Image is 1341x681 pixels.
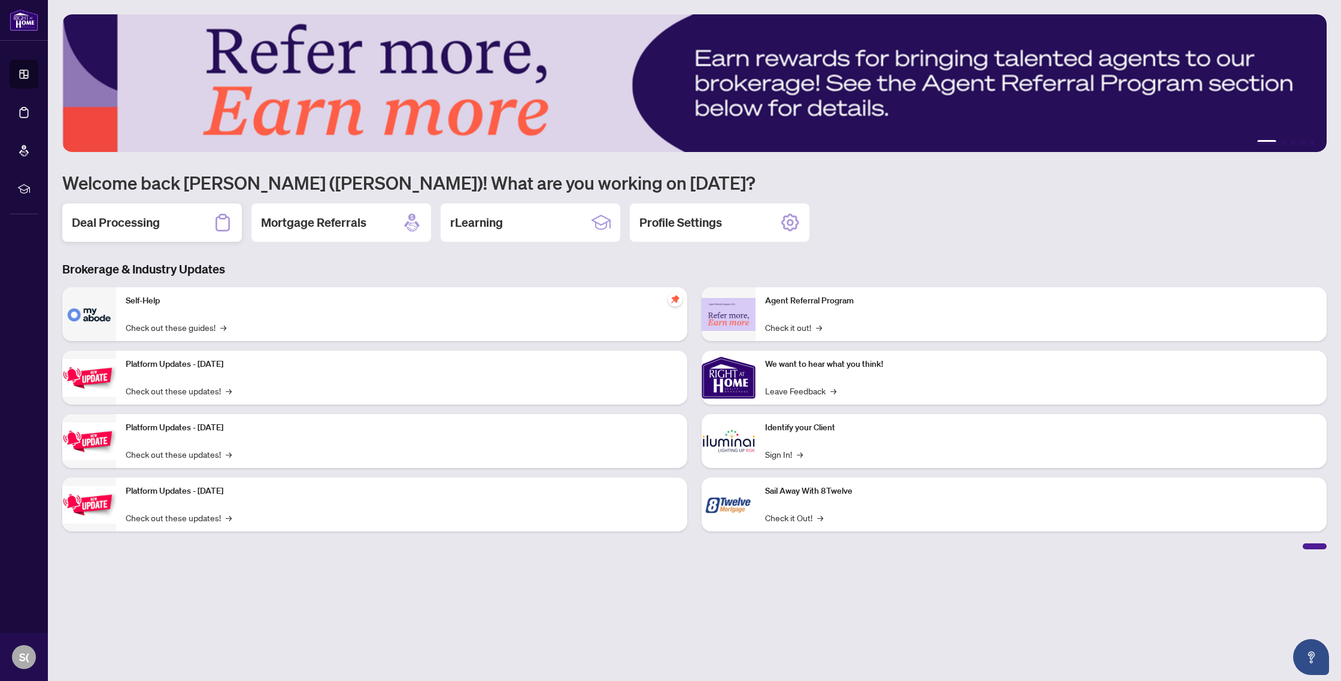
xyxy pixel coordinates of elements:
[1281,140,1286,145] button: 2
[765,421,1317,434] p: Identify your Client
[702,478,756,531] img: Sail Away With 8Twelve
[62,171,1327,194] h1: Welcome back [PERSON_NAME] ([PERSON_NAME])! What are you working on [DATE]?
[126,511,232,524] a: Check out these updates!→
[668,292,682,306] span: pushpin
[62,422,116,460] img: Platform Updates - July 8, 2025
[126,358,678,371] p: Platform Updates - [DATE]
[226,448,232,461] span: →
[126,321,226,334] a: Check out these guides!→
[126,448,232,461] a: Check out these updates!→
[126,485,678,498] p: Platform Updates - [DATE]
[765,294,1317,308] p: Agent Referral Program
[765,384,836,397] a: Leave Feedback→
[639,214,722,231] h2: Profile Settings
[765,511,823,524] a: Check it Out!→
[702,414,756,468] img: Identify your Client
[816,321,822,334] span: →
[226,384,232,397] span: →
[1291,140,1296,145] button: 3
[1310,140,1315,145] button: 5
[126,421,678,434] p: Platform Updates - [DATE]
[830,384,836,397] span: →
[765,321,822,334] a: Check it out!→
[765,448,803,461] a: Sign In!→
[62,14,1327,152] img: Slide 0
[261,214,366,231] h2: Mortgage Referrals
[1293,639,1329,675] button: Open asap
[702,351,756,405] img: We want to hear what you think!
[126,294,678,308] p: Self-Help
[226,511,232,524] span: →
[765,358,1317,371] p: We want to hear what you think!
[10,9,38,31] img: logo
[450,214,503,231] h2: rLearning
[220,321,226,334] span: →
[62,261,1327,278] h3: Brokerage & Industry Updates
[62,359,116,397] img: Platform Updates - July 21, 2025
[19,649,29,665] span: S(
[126,384,232,397] a: Check out these updates!→
[765,485,1317,498] p: Sail Away With 8Twelve
[62,287,116,341] img: Self-Help
[1300,140,1305,145] button: 4
[1257,140,1276,145] button: 1
[817,511,823,524] span: →
[797,448,803,461] span: →
[72,214,160,231] h2: Deal Processing
[62,486,116,524] img: Platform Updates - June 23, 2025
[702,298,756,331] img: Agent Referral Program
